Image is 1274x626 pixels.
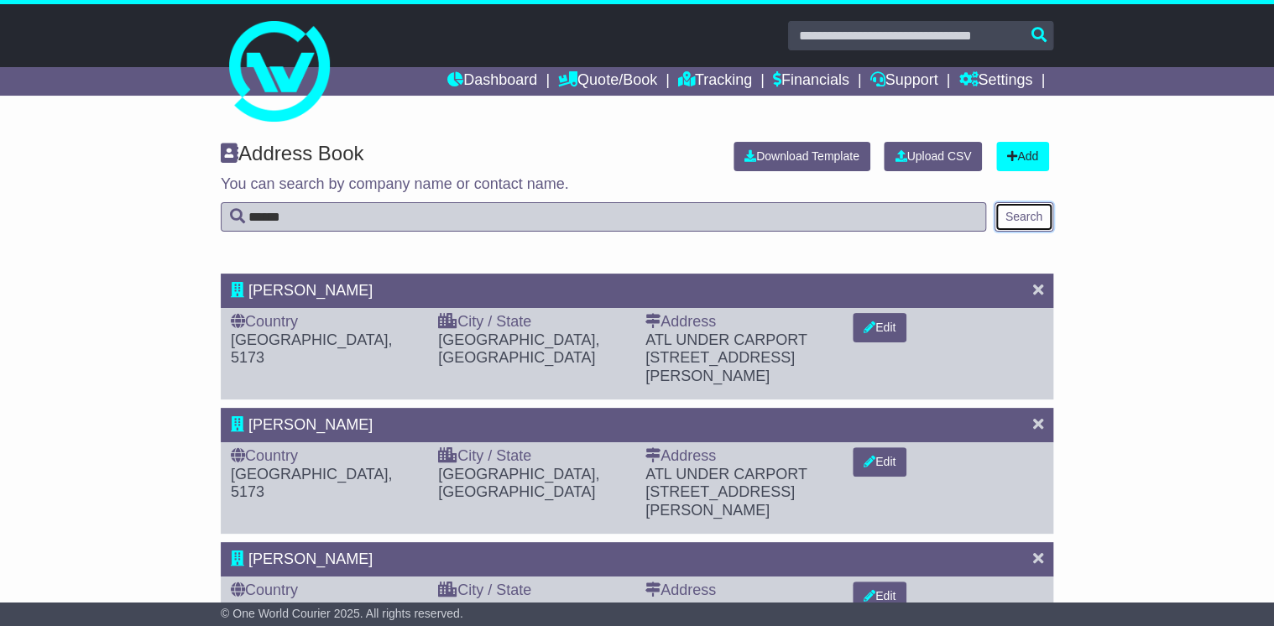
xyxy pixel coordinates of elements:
div: Country [231,582,421,600]
span: [GEOGRAPHIC_DATA], 5173 [231,466,392,501]
div: Country [231,313,421,331]
div: Address [645,313,836,331]
a: Settings [958,67,1032,96]
span: [STREET_ADDRESS][PERSON_NAME] [645,349,795,384]
div: City / State [438,582,629,600]
span: [PERSON_NAME] [248,282,373,299]
a: Dashboard [447,67,537,96]
span: [STREET_ADDRESS] [645,600,795,617]
button: Edit [853,582,906,611]
span: ATL UNDER CARPORT [645,466,807,483]
p: You can search by company name or contact name. [221,175,1053,194]
a: Tracking [678,67,752,96]
a: Add [996,142,1049,171]
a: Financials [773,67,849,96]
a: Quote/Book [558,67,657,96]
div: Country [231,447,421,466]
span: [PERSON_NAME] [248,550,373,567]
button: Edit [853,447,906,477]
span: ATL UNDER CARPORT [645,331,807,348]
div: Address [645,582,836,600]
div: City / State [438,313,629,331]
a: Upload CSV [884,142,982,171]
div: Address Book [212,142,721,171]
a: Support [870,67,938,96]
span: © One World Courier 2025. All rights reserved. [221,607,463,620]
button: Edit [853,313,906,342]
span: [STREET_ADDRESS][PERSON_NAME] [645,483,795,519]
div: Address [645,447,836,466]
a: Download Template [734,142,870,171]
div: City / State [438,447,629,466]
button: Search [995,202,1053,232]
span: [GEOGRAPHIC_DATA], [GEOGRAPHIC_DATA] [438,466,599,501]
span: [PERSON_NAME] [248,416,373,433]
span: [GEOGRAPHIC_DATA], 5173 [231,331,392,367]
span: [GEOGRAPHIC_DATA], [GEOGRAPHIC_DATA] [438,331,599,367]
